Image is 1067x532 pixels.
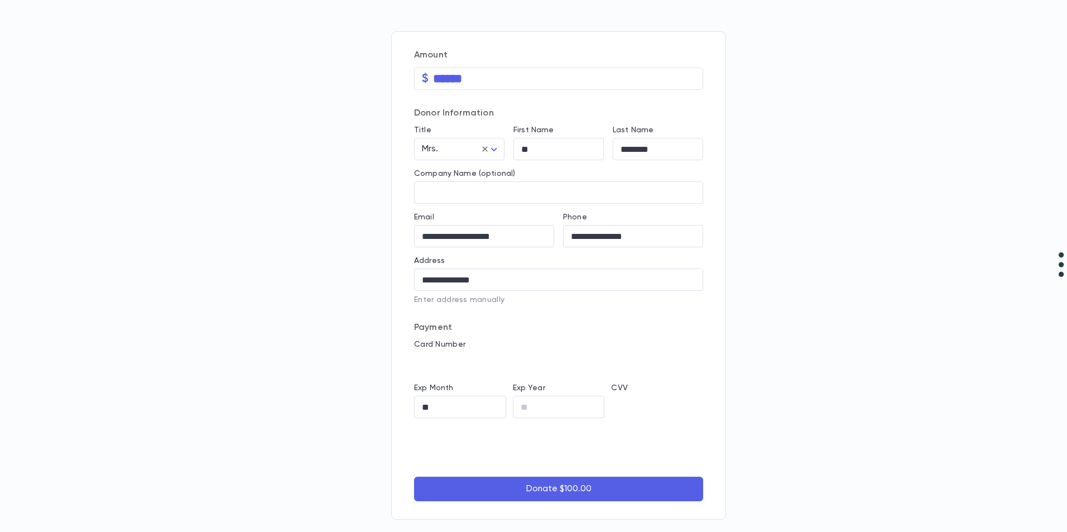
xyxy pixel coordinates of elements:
label: Exp Month [414,384,453,392]
span: Mrs. [422,145,439,154]
label: Last Name [613,126,653,135]
iframe: cvv [611,396,703,418]
label: Email [414,213,434,222]
p: Donor Information [414,108,703,119]
div: Mrs. [414,138,504,160]
p: Card Number [414,340,703,349]
p: Payment [414,322,703,333]
label: First Name [513,126,554,135]
button: Donate $100.00 [414,477,703,501]
label: Title [414,126,431,135]
label: Exp Year [513,384,545,392]
p: $ [422,73,429,84]
iframe: card [414,352,703,375]
p: Amount [414,50,703,61]
label: Address [414,256,445,265]
label: Phone [563,213,587,222]
p: Enter address manually [414,295,703,304]
p: CVV [611,384,703,392]
label: Company Name (optional) [414,169,515,178]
